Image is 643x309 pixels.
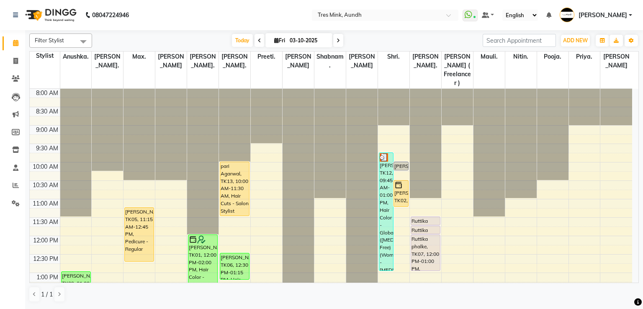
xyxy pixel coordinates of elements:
[220,253,249,279] div: [PERSON_NAME], TK06, 12:30 PM-01:15 PM, Hair Cuts - Salon Stylist (Women)
[283,51,314,71] span: [PERSON_NAME]
[34,144,60,153] div: 9:30 AM
[31,162,60,171] div: 10:00 AM
[31,181,60,190] div: 10:30 AM
[473,51,505,62] span: Mauli.
[31,199,60,208] div: 11:00 AM
[34,126,60,134] div: 9:00 AM
[287,34,329,47] input: 2025-10-03
[60,51,92,62] span: Anushka.
[232,34,253,47] span: Today
[483,34,556,47] input: Search Appointment
[220,162,249,216] div: pari Agarwal, TK13, 10:00 AM-11:30 AM, Hair Cuts - Salon Stylist (Women)
[251,51,282,62] span: Preeti.
[600,51,632,71] span: [PERSON_NAME]
[537,51,568,62] span: Pooja.
[30,51,60,60] div: Stylist
[579,11,627,20] span: [PERSON_NAME]
[34,107,60,116] div: 8:30 AM
[569,51,600,62] span: Priya.
[411,226,440,234] div: Ruttika phalke, TK07, 11:45 AM-12:00 PM, Threading - Lower Lip (Women)
[411,217,440,225] div: Ruttika phalke, TK07, 11:30 AM-11:45 AM, Threading - Eyebrows (Women)
[378,51,409,62] span: Shri.
[92,51,123,71] span: [PERSON_NAME].
[155,51,187,71] span: [PERSON_NAME]
[346,51,378,71] span: [PERSON_NAME]
[505,51,537,62] span: Nitin.
[41,290,53,299] span: 1 / 1
[314,51,346,71] span: Shabnam.
[219,51,250,71] span: [PERSON_NAME].
[561,35,590,46] button: ADD NEW
[35,273,60,282] div: 1:00 PM
[411,235,440,270] div: Ruttika phalke, TK07, 12:00 PM-01:00 PM, Flavoured Wax - Full Body (Women)
[394,180,408,206] div: [PERSON_NAME], TK02, 10:30 AM-11:15 AM, Hair Cuts - Sr. Salon Stylist (Women)
[394,162,408,170] div: [PERSON_NAME], TK03, 10:00 AM-10:15 AM, Hair Cuts - Sr. Salon Stylist (Women)
[34,89,60,98] div: 8:00 AM
[188,235,217,307] div: [PERSON_NAME], TK01, 12:00 PM-02:00 PM, Hair Color - Global ([MEDICAL_DATA] Free) (Women)
[21,3,79,27] img: logo
[35,37,64,44] span: Filter Stylist
[379,153,394,270] div: [PERSON_NAME], TK12, 09:45 AM-01:00 PM, Hair Color - Global ([MEDICAL_DATA] Free) (Women),Treatme...
[31,236,60,245] div: 12:00 PM
[31,255,60,263] div: 12:30 PM
[560,8,574,22] img: Megha Dodmani
[31,218,60,227] div: 11:30 AM
[187,51,219,71] span: [PERSON_NAME].
[563,37,588,44] span: ADD NEW
[92,3,129,27] b: 08047224946
[410,51,441,71] span: [PERSON_NAME].
[442,51,473,88] span: [PERSON_NAME] ( Freelancer )
[125,208,154,261] div: [PERSON_NAME], TK05, 11:15 AM-12:45 PM, Pedicure - Regular
[272,37,287,44] span: Fri
[123,51,155,62] span: Max.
